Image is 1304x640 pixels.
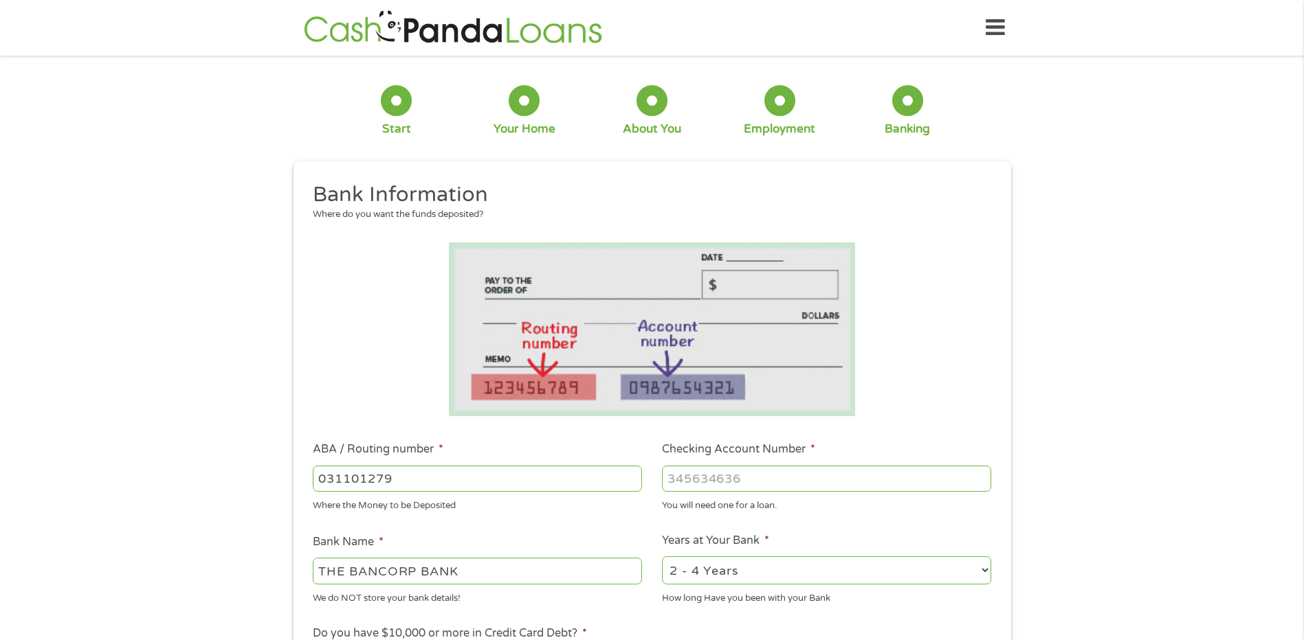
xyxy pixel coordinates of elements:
[449,242,856,416] img: Routing number location
[662,586,991,605] div: How long Have you been with your Bank
[662,442,815,457] label: Checking Account Number
[662,494,991,513] div: You will need one for a loan.
[744,122,815,137] div: Employment
[885,122,930,137] div: Banking
[662,466,991,492] input: 345634636
[313,535,384,549] label: Bank Name
[300,8,606,47] img: GetLoanNow Logo
[494,122,555,137] div: Your Home
[313,586,642,605] div: We do NOT store your bank details!
[662,534,769,548] label: Years at Your Bank
[313,208,981,222] div: Where do you want the funds deposited?
[313,442,443,457] label: ABA / Routing number
[313,466,642,492] input: 263177916
[623,122,681,137] div: About You
[313,181,981,209] h2: Bank Information
[313,494,642,513] div: Where the Money to be Deposited
[382,122,411,137] div: Start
